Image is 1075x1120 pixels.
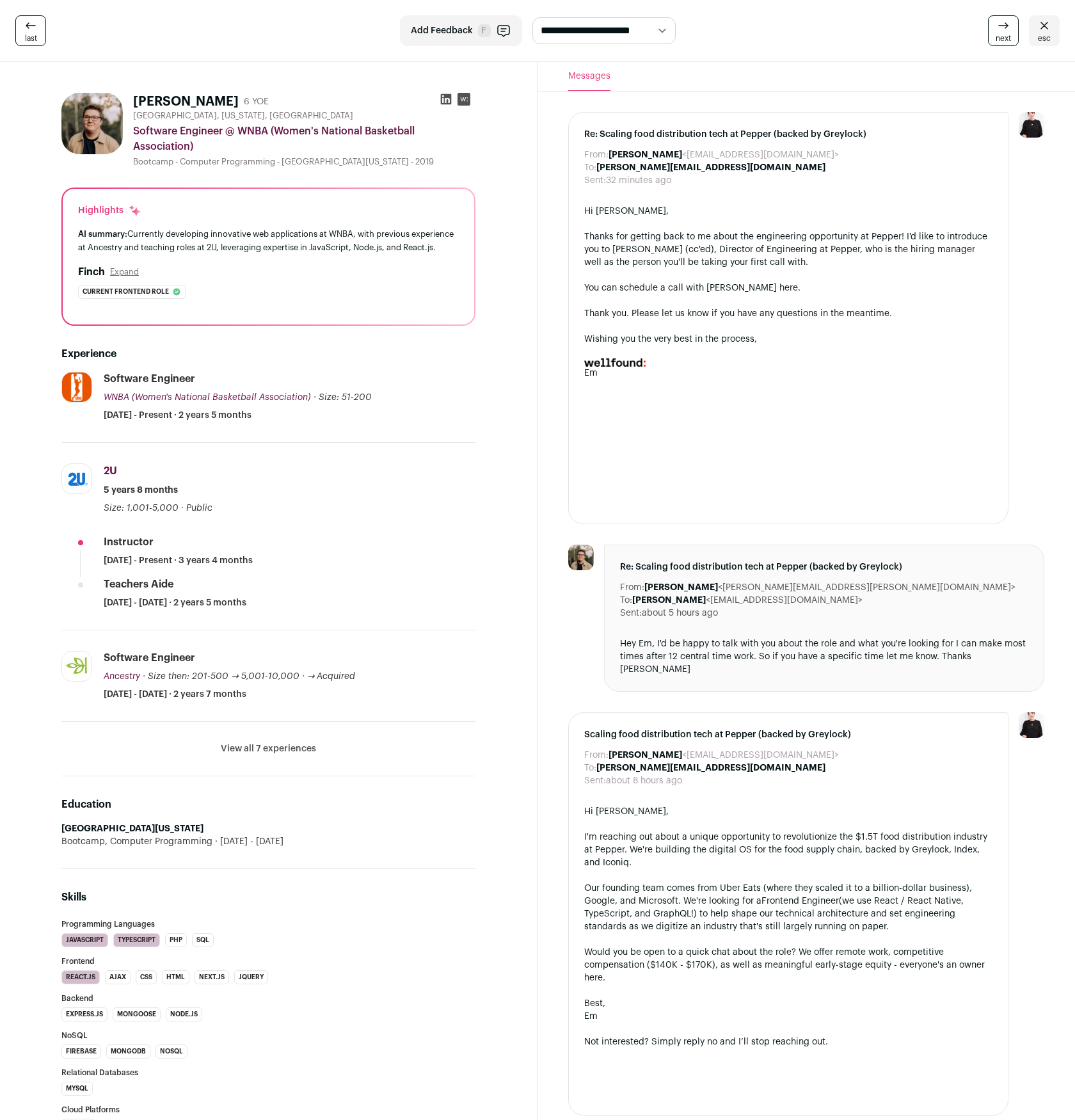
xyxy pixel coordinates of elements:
[61,995,475,1002] h3: Backend
[244,95,269,108] div: 6 YOE
[584,284,800,292] a: You can schedule a call with [PERSON_NAME] here.
[104,577,173,591] div: Teachers Aide
[596,163,825,172] b: [PERSON_NAME][EMAIL_ADDRESS][DOMAIN_NAME]
[761,897,839,906] a: Frontend Engineer
[234,970,268,984] li: jQuery
[61,93,123,154] img: 4793820ba47ea73cf0a5fade59754f2bc93ea408486e7c34453cce0a91799b08.jpg
[78,230,127,238] span: AI summary:
[620,561,1028,573] span: Re: Scaling food distribution tech at Pepper (backed by Greylock)
[133,157,475,167] div: Bootcamp - Computer Programming - [GEOGRAPHIC_DATA][US_STATE] - 2019
[1019,112,1044,138] img: 9240684-medium_jpg
[620,581,644,594] dt: From:
[104,596,246,609] span: [DATE] - [DATE] · 2 years 5 months
[104,651,195,665] div: Software Engineer
[584,333,992,346] div: Wishing you the very best in the process,
[61,835,475,848] div: Bootcamp, Computer Programming
[61,1069,475,1076] h3: Relational Databases
[162,970,189,984] li: HTML
[61,1082,93,1096] li: MySQL
[61,824,203,833] strong: [GEOGRAPHIC_DATA][US_STATE]
[104,484,178,497] span: 5 years 8 months
[61,1044,101,1059] li: Firebase
[61,933,108,947] li: JavaScript
[143,672,299,681] span: · Size then: 201-500 → 5,001-10,000
[1019,712,1044,738] img: 9240684-medium_jpg
[104,504,179,513] span: Size: 1,001-5,000
[104,393,311,402] span: WNBA (Women's National Basketball Association)
[181,502,184,515] span: ·
[104,688,246,701] span: [DATE] - [DATE] · 2 years 7 months
[584,749,609,762] dt: From:
[584,774,606,787] dt: Sent:
[584,831,992,869] div: I'm reaching out about a unique opportunity to revolutionize the $1.5T food distribution industry...
[195,970,229,984] li: Next.js
[478,24,491,37] span: F
[568,62,610,91] button: Messages
[61,346,475,362] h2: Experience
[61,920,475,928] h3: Programming Languages
[155,1044,187,1059] li: NoSQL
[133,93,239,111] h1: [PERSON_NAME]
[584,230,992,269] div: Thanks for getting back to me about the engineering opportunity at Pepper! I'd like to introduce ...
[212,835,283,848] span: [DATE] - [DATE]
[644,581,1015,594] dd: <[PERSON_NAME][EMAIL_ADDRESS][PERSON_NAME][DOMAIN_NAME]>
[104,372,195,386] div: Software Engineer
[620,607,642,620] dt: Sent:
[192,933,214,947] li: SQL
[221,742,316,755] button: View all 7 experiences
[61,957,475,965] h3: Frontend
[78,227,459,254] div: Currently developing innovative web applications at WNBA, with previous experience at Ancestry an...
[83,285,169,298] span: Current frontend role
[186,504,212,513] span: Public
[584,728,992,741] span: Scaling food distribution tech at Pepper (backed by Greylock)
[642,607,718,620] dd: about 5 hours ago
[78,264,105,280] h2: Finch
[61,890,475,905] h2: Skills
[609,749,839,762] dd: <[EMAIL_ADDRESS][DOMAIN_NAME]>
[62,652,92,681] img: 3c9b0a8fa959d56116040c765c9b15836392a77f8591718953ae2ada37bcf21d.jpg
[584,946,992,984] div: Would you be open to a quick chat about the role? We offer remote work, competitive compensation ...
[62,467,92,492] img: 0624c2f7b51a661483a542a52c318713247f4d6d4d4c09fc0069e49f2a1d08d1.png
[78,204,141,217] div: Highlights
[644,583,718,592] b: [PERSON_NAME]
[1029,15,1060,46] a: esc
[61,1032,475,1039] h3: NoSQL
[166,1007,202,1021] li: Node.js
[584,128,992,141] span: Re: Scaling food distribution tech at Pepper (backed by Greylock)
[136,970,157,984] li: CSS
[988,15,1019,46] a: next
[133,111,353,121] span: [GEOGRAPHIC_DATA], [US_STATE], [GEOGRAPHIC_DATA]
[568,545,594,570] img: 4793820ba47ea73cf0a5fade59754f2bc93ea408486e7c34453cce0a91799b08.jpg
[1038,33,1051,44] span: esc
[606,774,682,787] dd: about 8 hours ago
[133,124,475,154] div: Software Engineer @ WNBA (Women's National Basketball Association)
[620,594,632,607] dt: To:
[165,933,187,947] li: PHP
[584,205,992,218] div: Hi [PERSON_NAME],
[609,148,839,161] dd: <[EMAIL_ADDRESS][DOMAIN_NAME]>
[620,637,1028,676] div: Hey Em, I'd be happy to talk with you about the role and what you're looking for I can make most ...
[584,762,596,774] dt: To:
[996,33,1011,44] span: next
[314,393,372,402] span: · Size: 51-200
[584,174,606,187] dt: Sent:
[104,554,253,567] span: [DATE] - Present · 3 years 4 months
[15,15,46,46] a: last
[400,15,522,46] button: Add Feedback F
[584,1010,992,1023] div: Em
[61,970,100,984] li: React.js
[584,161,596,174] dt: To:
[113,1007,161,1021] li: Mongoose
[609,150,682,159] b: [PERSON_NAME]
[25,33,37,44] span: last
[302,670,305,683] span: ·
[61,797,475,812] h2: Education
[596,764,825,772] b: [PERSON_NAME][EMAIL_ADDRESS][DOMAIN_NAME]
[113,933,160,947] li: TypeScript
[584,997,992,1010] div: Best,
[307,672,356,681] span: → Acquired
[584,358,646,367] img: AD_4nXd8mXtZXxLy6BW5oWOQUNxoLssU3evVOmElcTYOe9Q6vZR7bHgrarcpre-H0wWTlvQlXrfX4cJrmfo1PaFpYlo0O_KYH...
[584,367,992,380] div: Em
[632,594,863,607] dd: <[EMAIL_ADDRESS][DOMAIN_NAME]>
[110,267,139,277] button: Expand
